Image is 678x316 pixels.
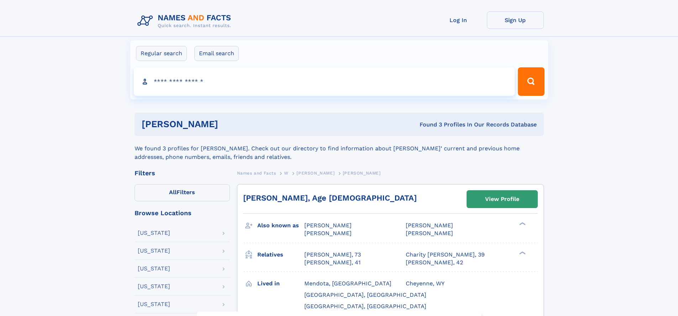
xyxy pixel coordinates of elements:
[467,191,537,208] a: View Profile
[406,251,485,259] a: Charity [PERSON_NAME], 39
[304,230,352,237] span: [PERSON_NAME]
[138,266,170,271] div: [US_STATE]
[406,259,463,266] a: [PERSON_NAME], 42
[257,219,304,232] h3: Also known as
[304,280,391,287] span: Mendota, [GEOGRAPHIC_DATA]
[138,248,170,254] div: [US_STATE]
[430,11,487,29] a: Log In
[517,222,526,226] div: ❯
[134,67,515,96] input: search input
[304,259,361,266] a: [PERSON_NAME], 41
[296,171,335,176] span: [PERSON_NAME]
[487,11,544,29] a: Sign Up
[518,67,544,96] button: Search Button
[304,291,426,298] span: [GEOGRAPHIC_DATA], [GEOGRAPHIC_DATA]
[319,121,537,129] div: Found 3 Profiles In Our Records Database
[304,222,352,229] span: [PERSON_NAME]
[257,278,304,290] h3: Lived in
[138,284,170,289] div: [US_STATE]
[243,193,417,202] a: [PERSON_NAME], Age [DEMOGRAPHIC_DATA]
[284,169,289,177] a: W
[138,301,170,307] div: [US_STATE]
[169,189,177,196] span: All
[284,171,289,176] span: W
[135,184,230,201] label: Filters
[296,169,335,177] a: [PERSON_NAME]
[136,46,187,61] label: Regular search
[485,191,519,207] div: View Profile
[406,230,453,237] span: [PERSON_NAME]
[304,303,426,310] span: [GEOGRAPHIC_DATA], [GEOGRAPHIC_DATA]
[138,230,170,236] div: [US_STATE]
[135,210,230,216] div: Browse Locations
[142,120,319,129] h1: [PERSON_NAME]
[194,46,239,61] label: Email search
[343,171,381,176] span: [PERSON_NAME]
[517,250,526,255] div: ❯
[257,249,304,261] h3: Relatives
[135,170,230,176] div: Filters
[135,11,237,31] img: Logo Names and Facts
[304,251,361,259] a: [PERSON_NAME], 73
[406,222,453,229] span: [PERSON_NAME]
[135,136,544,161] div: We found 3 profiles for [PERSON_NAME]. Check out our directory to find information about [PERSON_...
[237,169,276,177] a: Names and Facts
[406,280,445,287] span: Cheyenne, WY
